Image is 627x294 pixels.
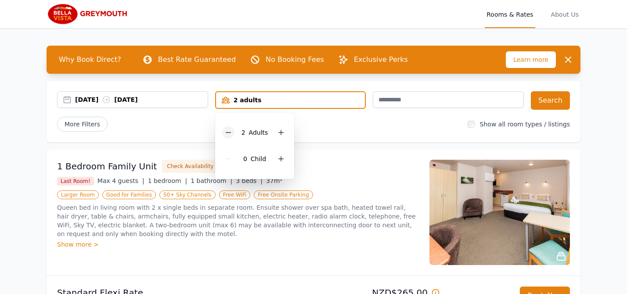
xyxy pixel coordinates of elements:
[251,155,266,162] span: Child
[57,203,419,238] p: Queen bed in living room with 2 x single beds in separate room. Ensuite shower over spa bath, hea...
[57,240,419,249] div: Show more >
[216,96,365,104] div: 2 adults
[241,129,245,136] span: 2
[57,177,94,186] span: Last Room!
[249,129,268,136] span: Adult s
[506,51,556,68] span: Learn more
[102,190,156,199] span: Good for Families
[159,190,216,199] span: 50+ Sky Channels
[57,190,99,199] span: Larger Room
[57,117,108,132] span: More Filters
[254,190,313,199] span: Free Onsite Parking
[57,160,157,172] h3: 1 Bedroom Family Unit
[266,177,282,184] span: 37m²
[162,160,218,173] button: Check Availability
[47,4,131,25] img: Bella Vista Greymouth
[158,54,236,65] p: Best Rate Guaranteed
[219,190,251,199] span: Free WiFi
[243,155,247,162] span: 0
[480,121,570,128] label: Show all room types / listings
[97,177,144,184] span: Max 4 guests |
[75,95,208,104] div: [DATE] [DATE]
[266,54,324,65] p: No Booking Fees
[52,51,128,68] span: Why Book Direct?
[191,177,232,184] span: 1 bathroom |
[354,54,408,65] p: Exclusive Perks
[236,177,263,184] span: 3 beds |
[531,91,570,110] button: Search
[148,177,187,184] span: 1 bedroom |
